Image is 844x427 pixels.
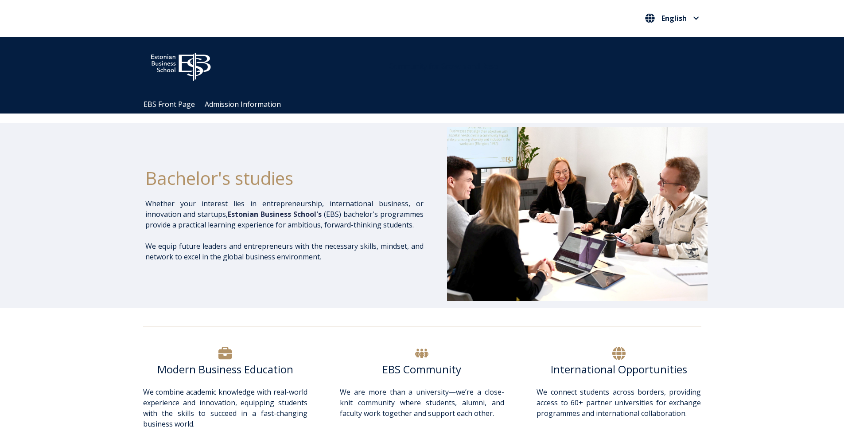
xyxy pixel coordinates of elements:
[144,99,195,109] a: EBS Front Page
[447,127,708,301] img: Bachelor's at EBS
[145,241,424,262] p: We equip future leaders and entrepreneurs with the necessary skills, mindset, and network to exce...
[143,363,307,376] h6: Modern Business Education
[537,363,701,376] h6: International Opportunities
[145,167,424,189] h1: Bachelor's studies
[143,46,218,84] img: ebs_logo2016_white
[205,99,281,109] a: Admission Information
[145,198,424,230] p: Whether your interest lies in entrepreneurship, international business, or innovation and startup...
[340,363,504,376] h6: EBS Community
[661,15,687,22] span: English
[389,61,498,71] span: Community for Growth and Resp
[139,95,715,114] div: Navigation Menu
[537,387,701,419] p: We connect students across borders, providing access to 60+ partner universities for exchange pro...
[643,11,701,25] button: English
[643,11,701,26] nav: Select your language
[228,209,322,219] span: Estonian Business School's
